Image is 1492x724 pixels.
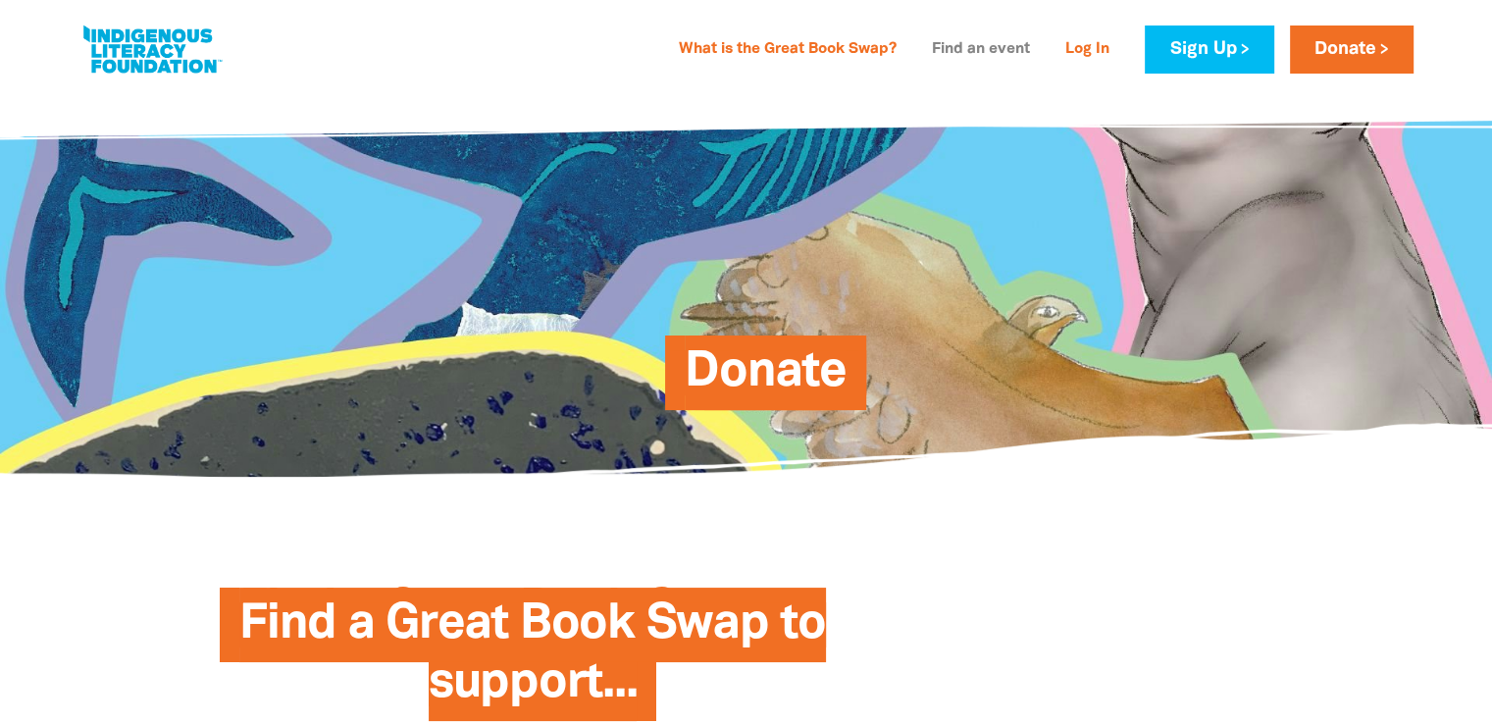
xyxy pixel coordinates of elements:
[239,602,826,721] span: Find a Great Book Swap to support...
[1054,34,1121,66] a: Log In
[920,34,1042,66] a: Find an event
[1290,26,1414,74] a: Donate
[1145,26,1273,74] a: Sign Up
[685,350,847,410] span: Donate
[667,34,908,66] a: What is the Great Book Swap?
